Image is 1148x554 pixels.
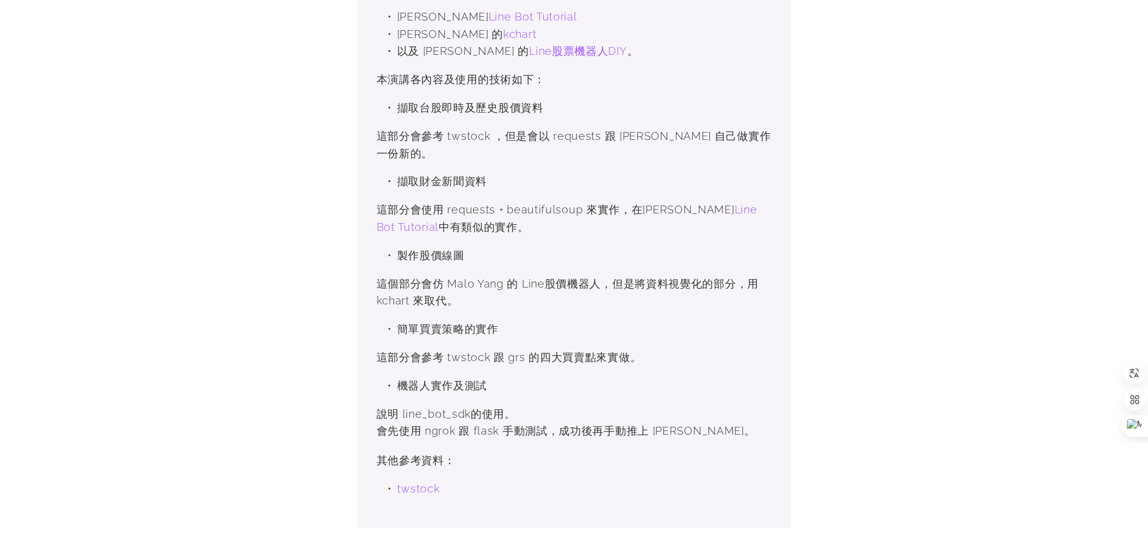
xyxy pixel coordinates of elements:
a: Line股票機器人DIY [529,45,627,57]
li: 機器人實作及測試 [397,377,772,395]
li: 製作股價線圖 [397,247,772,265]
p: 說明 line_bot_sdk的使用。 會先使用 ngrok 跟 flask 手動測試，成功後再手動推上 [PERSON_NAME]。 [377,406,772,441]
a: Line Bot Tutorial [377,203,757,233]
li: 以及 [PERSON_NAME] 的 。 [397,43,772,60]
li: [PERSON_NAME] 的 [397,26,772,43]
p: 其他參考資料： [377,452,772,470]
p: 這部分會參考 twstock ，但是會以 requests 跟 [PERSON_NAME] 自己做實作一份新的。 [377,128,772,163]
p: 這個部分會仿 Malo Yang 的 Line股價機器人，但是將資料視覺化的部分，用 kchart 來取代。 [377,275,772,310]
p: 這部分會使用 requests + beautifulsoup 來實作，在[PERSON_NAME] 中有類似的實作。 [377,201,772,236]
li: 擷取財金新聞資料 [397,173,772,190]
p: 本演講各內容及使用的技術如下： [377,71,772,89]
a: Line Bot Tutorial [489,10,577,23]
a: kchart [503,28,536,40]
li: 簡單買賣策略的實作 [397,321,772,338]
li: [PERSON_NAME] [397,8,772,26]
a: twstock [397,482,440,495]
p: 這部分會參考 twstock 跟 grs 的四大買賣點來實做。 [377,349,772,367]
li: 擷取台股即時及歷史股價資料 [397,99,772,117]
